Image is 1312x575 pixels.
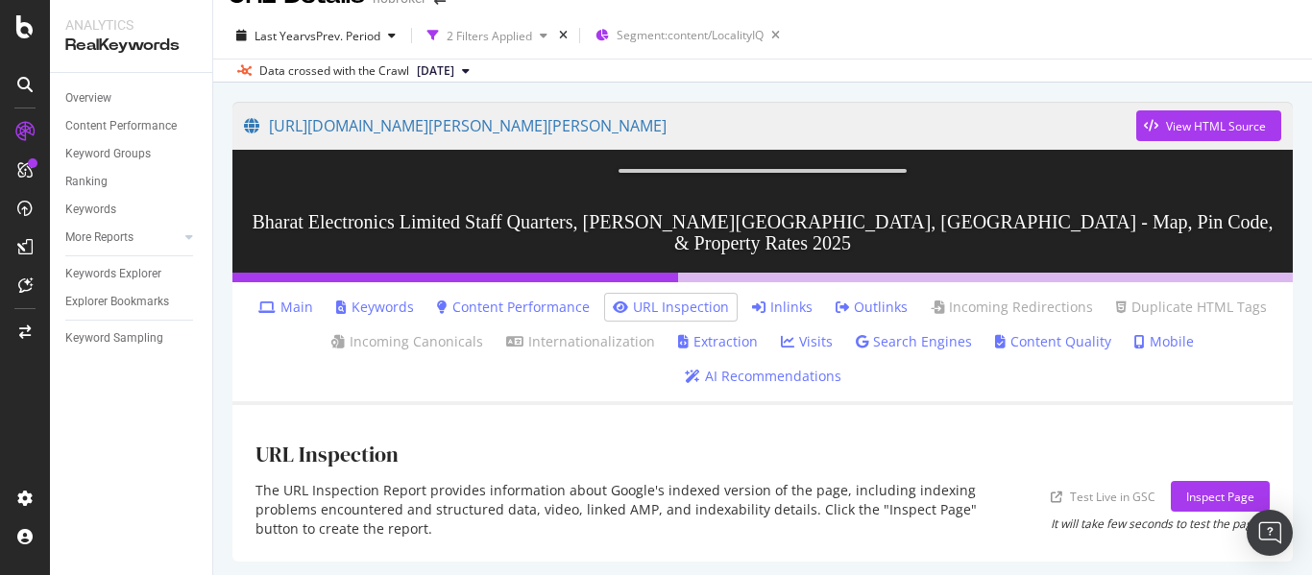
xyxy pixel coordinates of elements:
[995,332,1111,351] a: Content Quality
[1247,510,1293,556] div: Open Intercom Messenger
[65,292,169,312] div: Explorer Bookmarks
[1134,332,1194,351] a: Mobile
[331,332,483,351] a: Incoming Canonicals
[1171,481,1270,512] button: Inspect Page
[420,20,555,51] button: 2 Filters Applied
[555,26,571,45] div: times
[856,332,972,351] a: Search Engines
[255,28,304,44] span: Last Year
[304,28,380,44] span: vs Prev. Period
[65,292,199,312] a: Explorer Bookmarks
[506,332,655,351] a: Internationalization
[65,15,197,35] div: Analytics
[65,200,199,220] a: Keywords
[409,60,477,83] button: [DATE]
[244,102,1136,150] a: [URL][DOMAIN_NAME][PERSON_NAME][PERSON_NAME]
[417,62,454,80] span: 2025 Sep. 1st
[65,116,177,136] div: Content Performance
[619,169,907,173] img: Bharat Electronics Limited Staff Quarters, Brij Vihar, Ghaziabad - Map, Pin Code, & Property Rate...
[336,298,414,317] a: Keywords
[65,264,199,284] a: Keywords Explorer
[255,443,399,466] h1: URL Inspection
[65,200,116,220] div: Keywords
[931,298,1093,317] a: Incoming Redirections
[258,298,313,317] a: Main
[836,298,908,317] a: Outlinks
[65,144,199,164] a: Keyword Groups
[588,20,788,51] button: Segment:content/LocalityIQ
[1186,489,1254,505] div: Inspect Page
[65,228,180,248] a: More Reports
[255,481,982,539] div: The URL Inspection Report provides information about Google's indexed version of the page, includ...
[1051,515,1262,532] div: It will take few seconds to test the page.
[65,228,134,248] div: More Reports
[781,332,833,351] a: Visits
[437,298,590,317] a: Content Performance
[1166,118,1266,134] div: View HTML Source
[65,35,197,57] div: RealKeywords
[229,20,403,51] button: Last YearvsPrev. Period
[65,116,199,136] a: Content Performance
[678,332,758,351] a: Extraction
[232,192,1293,273] h3: Bharat Electronics Limited Staff Quarters, [PERSON_NAME][GEOGRAPHIC_DATA], [GEOGRAPHIC_DATA] - Ma...
[447,28,532,44] div: 2 Filters Applied
[1116,298,1267,317] a: Duplicate HTML Tags
[259,62,409,80] div: Data crossed with the Crawl
[65,88,111,108] div: Overview
[65,144,151,164] div: Keyword Groups
[752,298,813,317] a: Inlinks
[65,264,161,284] div: Keywords Explorer
[65,328,199,348] a: Keyword Sampling
[685,367,841,386] a: AI Recommendations
[65,172,199,192] a: Ranking
[617,27,764,43] span: Segment: content/LocalityIQ
[65,328,163,348] div: Keyword Sampling
[65,172,108,192] div: Ranking
[613,298,729,317] a: URL Inspection
[1051,487,1155,507] a: Test Live in GSC
[65,88,199,108] a: Overview
[1136,110,1281,141] button: View HTML Source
